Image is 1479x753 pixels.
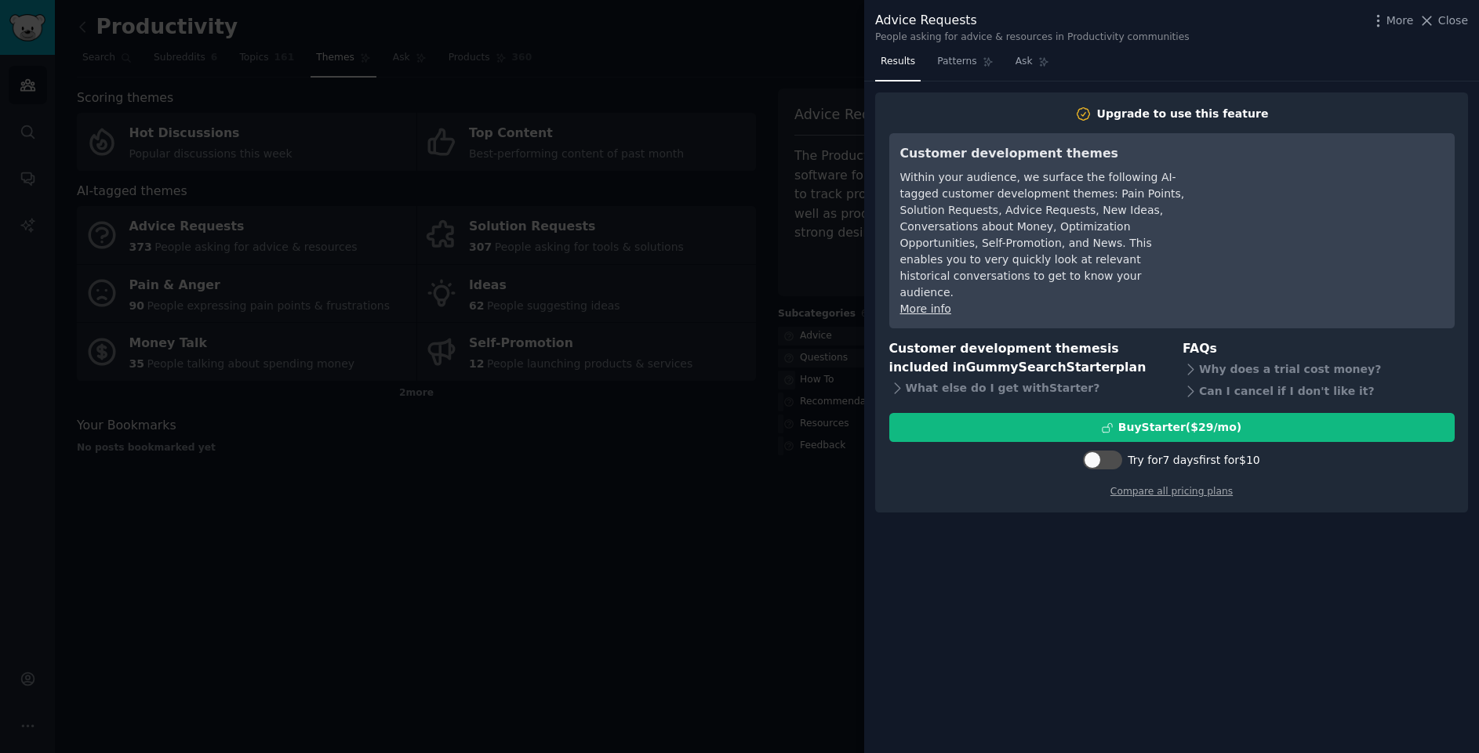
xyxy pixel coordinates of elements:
span: Ask [1016,55,1033,69]
div: Advice Requests [875,11,1190,31]
a: Ask [1010,49,1055,81]
span: GummySearch Starter [965,360,1115,375]
button: Close [1419,13,1468,29]
div: Within your audience, we surface the following AI-tagged customer development themes: Pain Points... [900,169,1186,301]
a: More info [900,302,951,315]
a: Patterns [932,49,998,81]
div: Try for 7 days first for $10 [1128,452,1259,469]
div: What else do I get with Starter ? [889,378,1161,400]
button: More [1370,13,1414,29]
div: Buy Starter ($ 29 /mo ) [1118,419,1241,436]
h3: Customer development themes [900,144,1186,164]
a: Compare all pricing plans [1110,486,1233,497]
div: Can I cancel if I don't like it? [1183,380,1455,402]
iframe: YouTube video player [1208,144,1444,262]
div: Upgrade to use this feature [1097,106,1269,122]
span: Results [881,55,915,69]
span: More [1386,13,1414,29]
div: People asking for advice & resources in Productivity communities [875,31,1190,45]
span: Patterns [937,55,976,69]
a: Results [875,49,921,81]
h3: FAQs [1183,339,1455,359]
div: Why does a trial cost money? [1183,358,1455,380]
span: Close [1438,13,1468,29]
h3: Customer development themes is included in plan [889,339,1161,378]
button: BuyStarter($29/mo) [889,413,1455,442]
